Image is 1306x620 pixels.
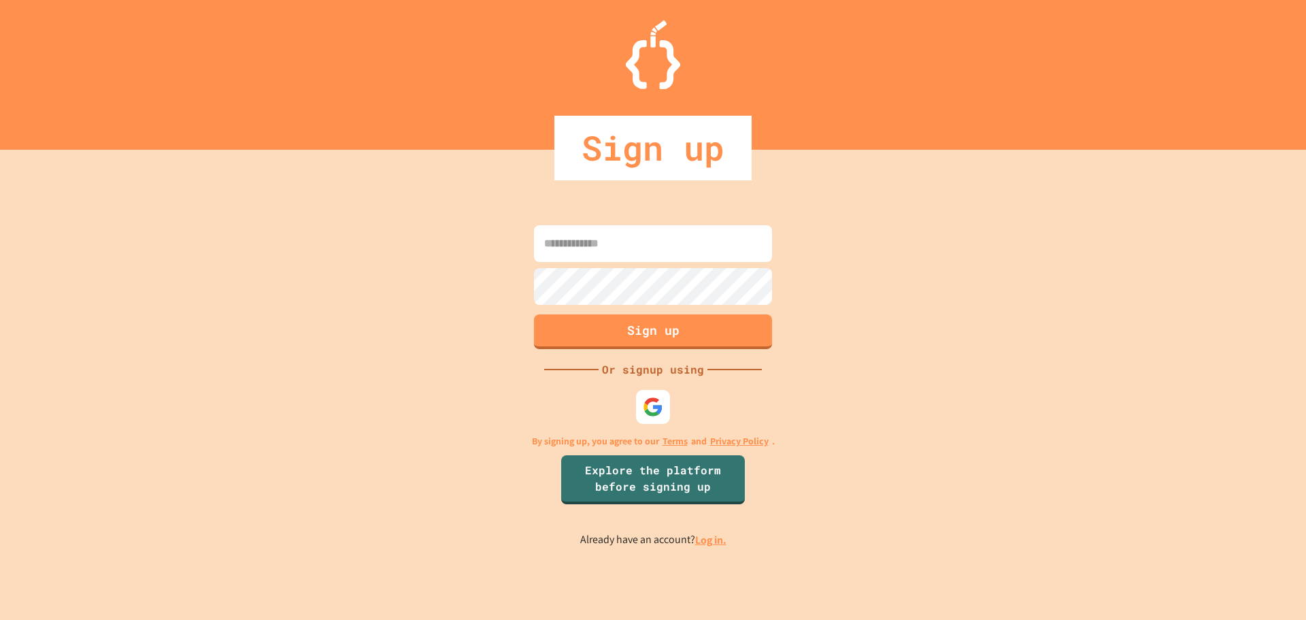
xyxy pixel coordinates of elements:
[663,434,688,448] a: Terms
[580,532,726,549] p: Already have an account?
[554,116,752,180] div: Sign up
[710,434,769,448] a: Privacy Policy
[561,455,745,504] a: Explore the platform before signing up
[643,397,663,417] img: google-icon.svg
[532,434,775,448] p: By signing up, you agree to our and .
[534,314,772,349] button: Sign up
[626,20,680,89] img: Logo.svg
[599,361,707,378] div: Or signup using
[695,533,726,547] a: Log in.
